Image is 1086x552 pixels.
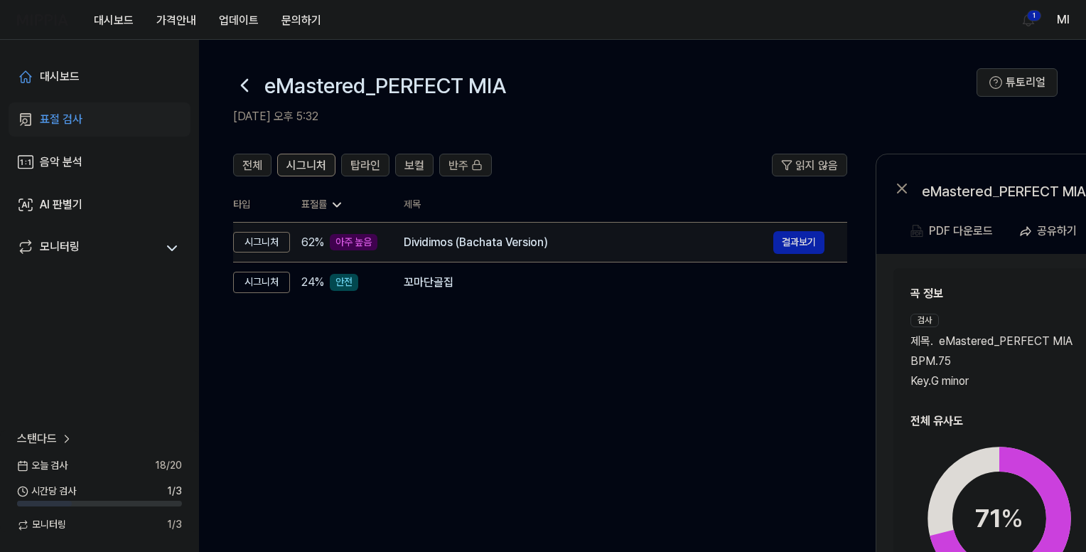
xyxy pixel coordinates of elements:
div: AI 판별기 [40,196,82,213]
span: 읽지 않음 [795,157,838,174]
span: 1 / 3 [167,484,182,499]
button: Ml [1057,11,1069,28]
a: 업데이트 [208,1,270,40]
span: 전체 [242,157,262,174]
span: 스탠다드 [17,430,57,447]
button: PDF 다운로드 [908,217,996,245]
span: 24 % [301,274,324,291]
span: 보컬 [404,157,424,174]
div: 안전 [330,274,358,291]
span: 제목 . [910,333,933,350]
div: 음악 분석 [40,154,82,171]
button: 읽지 않음 [772,154,847,176]
span: 반주 [448,157,468,174]
th: 타입 [233,188,290,223]
div: 표절 검사 [40,111,82,128]
div: 71 [975,499,1023,538]
img: PDF Download [910,225,923,238]
div: 모니터링 [40,238,80,258]
span: 62 % [301,234,324,251]
span: 시그니처 [286,157,326,174]
img: logo [17,14,68,26]
div: 대시보드 [40,68,80,85]
div: 1 [1027,10,1041,21]
span: eMastered_PERFECT MIA [939,333,1072,350]
a: 음악 분석 [9,145,190,179]
a: 대시보드 [9,60,190,94]
div: PDF 다운로드 [929,222,993,240]
div: 표절률 [301,198,381,212]
button: 업데이트 [208,6,270,35]
div: 검사 [910,314,939,327]
div: 공유하기 [1037,222,1077,240]
button: 대시보드 [82,6,145,35]
h1: eMastered_PERFECT MIA [264,70,506,100]
div: 시그니처 [233,232,290,253]
span: 1 / 3 [167,518,182,532]
button: 탑라인 [341,154,389,176]
th: 제목 [404,188,847,222]
a: 표절 검사 [9,102,190,137]
div: 꼬마단골집 [404,274,824,291]
div: 시그니처 [233,272,290,293]
a: 스탠다드 [17,430,74,447]
button: 전체 [233,154,271,176]
span: % [1001,503,1023,534]
button: 문의하기 [270,6,333,35]
div: 아주 높음 [330,234,377,251]
span: 시간당 검사 [17,484,76,499]
button: 가격안내 [145,6,208,35]
button: 시그니처 [277,154,335,176]
div: Dividimos (Bachata Version) [404,234,773,251]
a: AI 판별기 [9,188,190,222]
a: 모니터링 [17,238,156,258]
h2: [DATE] 오후 5:32 [233,108,977,125]
button: 반주 [439,154,492,176]
img: 알림 [1020,11,1037,28]
span: 모니터링 [17,518,66,532]
button: 튜토리얼 [977,68,1058,97]
button: 알림1 [1017,9,1040,31]
button: 결과보기 [773,231,824,254]
span: 18 / 20 [155,459,182,473]
span: 탑라인 [350,157,380,174]
span: 오늘 검사 [17,459,68,473]
button: 보컬 [395,154,434,176]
